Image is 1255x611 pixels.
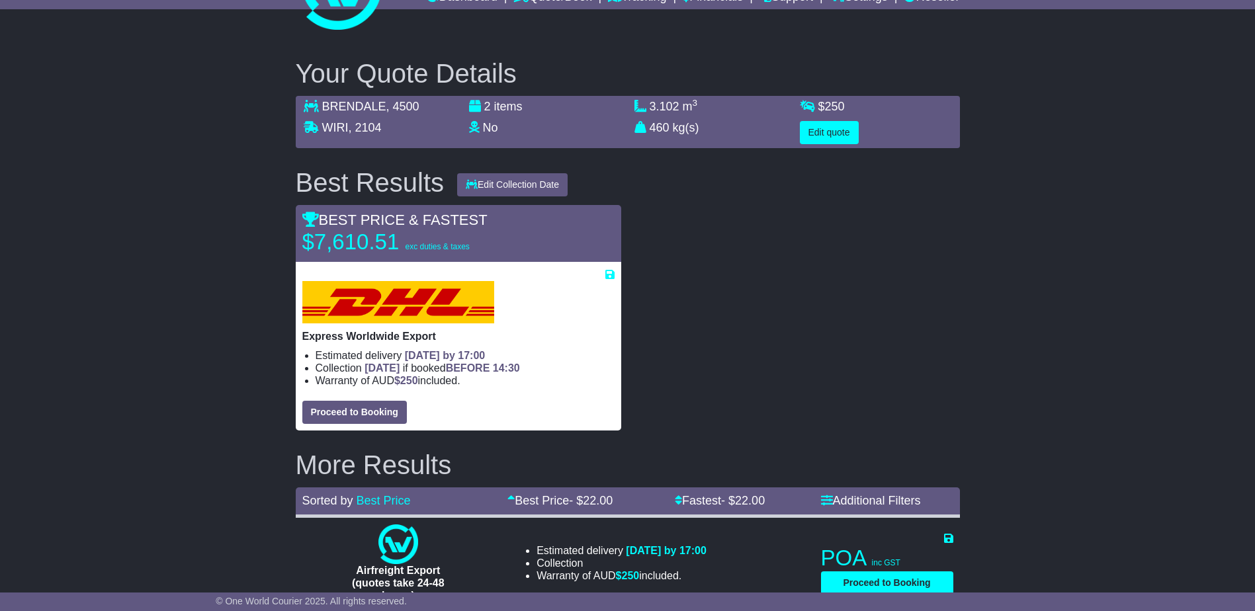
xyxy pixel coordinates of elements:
sup: 3 [693,98,698,108]
span: Sorted by [302,494,353,507]
p: POA [821,545,953,571]
button: Proceed to Booking [821,571,953,594]
h2: Your Quote Details [296,59,960,88]
span: BEFORE [446,362,490,374]
button: Edit quote [800,121,859,144]
p: Express Worldwide Export [302,330,615,343]
span: , 4500 [386,100,419,113]
span: , 2104 [349,121,382,134]
span: 14:30 [493,362,520,374]
span: BRENDALE [322,100,386,113]
span: [DATE] by 17:00 [626,545,707,556]
h2: More Results [296,450,960,479]
span: items [494,100,523,113]
span: m [683,100,698,113]
span: 2 [484,100,491,113]
button: Proceed to Booking [302,401,407,424]
span: 22.00 [735,494,765,507]
button: Edit Collection Date [457,173,568,196]
div: Best Results [289,168,451,197]
li: Estimated delivery [316,349,615,362]
span: if booked [365,362,519,374]
li: Warranty of AUD included. [537,569,707,582]
span: [DATE] by 17:00 [405,350,486,361]
span: kg(s) [673,121,699,134]
a: Fastest- $22.00 [675,494,765,507]
span: No [483,121,498,134]
span: 250 [825,100,845,113]
span: © One World Courier 2025. All rights reserved. [216,596,407,606]
span: - $ [569,494,613,507]
span: - $ [721,494,765,507]
img: DHL: Express Worldwide Export [302,281,494,323]
a: Additional Filters [821,494,921,507]
li: Warranty of AUD included. [316,374,615,387]
li: Estimated delivery [537,544,707,557]
p: $7,610.51 [302,229,470,255]
li: Collection [316,362,615,374]
span: inc GST [872,558,900,567]
span: $ [616,570,640,581]
span: [DATE] [365,362,400,374]
span: 250 [622,570,640,581]
a: Best Price [357,494,411,507]
a: Best Price- $22.00 [507,494,613,507]
img: One World Courier: Airfreight Export (quotes take 24-48 hours) [378,524,418,564]
span: 22.00 [583,494,613,507]
span: exc duties & taxes [405,242,469,251]
span: Airfreight Export (quotes take 24-48 hours) [352,565,445,601]
li: Collection [537,557,707,569]
span: 250 [400,375,418,386]
span: 3.102 [650,100,679,113]
span: $ [818,100,845,113]
span: 460 [650,121,670,134]
span: $ [394,375,418,386]
span: WIRI [322,121,349,134]
span: BEST PRICE & FASTEST [302,212,488,228]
